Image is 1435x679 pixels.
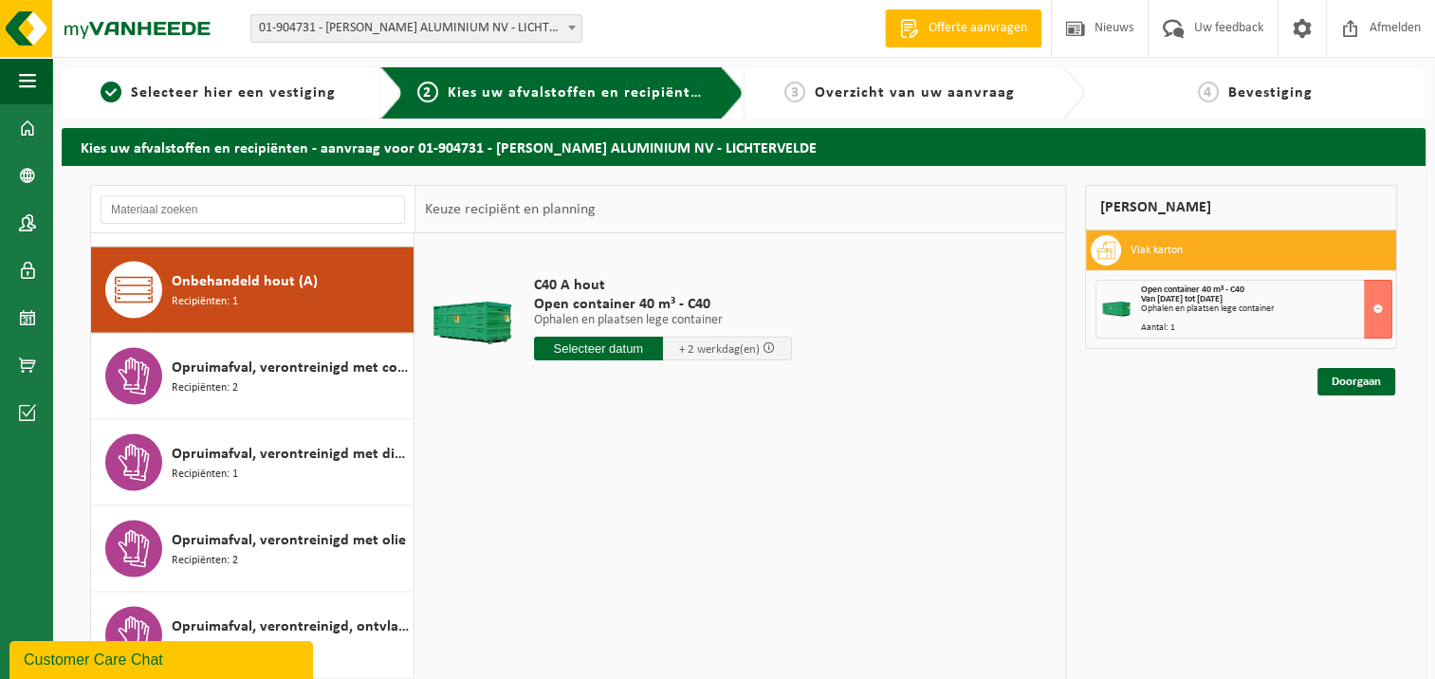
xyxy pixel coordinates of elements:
[172,292,238,310] span: Recipiënten: 1
[101,82,121,102] span: 1
[172,378,238,396] span: Recipiënten: 2
[1141,304,1392,314] div: Ophalen en plaatsen lege container
[415,186,605,233] div: Keuze recipiënt en planning
[91,505,414,592] button: Opruimafval, verontreinigd met olie Recipiënten: 2
[172,465,238,483] span: Recipiënten: 1
[1085,185,1398,230] div: [PERSON_NAME]
[1141,284,1244,295] span: Open container 40 m³ - C40
[250,14,582,43] span: 01-904731 - REMI CLAEYS ALUMINIUM NV - LICHTERVELDE
[91,419,414,505] button: Opruimafval, verontreinigd met diverse gevaarlijke afvalstoffen Recipiënten: 1
[131,85,336,101] span: Selecteer hier een vestiging
[1228,85,1313,101] span: Bevestiging
[172,615,409,637] span: Opruimafval, verontreinigd, ontvlambaar
[784,82,805,102] span: 3
[172,269,318,292] span: Onbehandeld hout (A)
[251,15,581,42] span: 01-904731 - REMI CLAEYS ALUMINIUM NV - LICHTERVELDE
[101,195,405,224] input: Materiaal zoeken
[172,442,409,465] span: Opruimafval, verontreinigd met diverse gevaarlijke afvalstoffen
[9,637,317,679] iframe: chat widget
[679,343,760,356] span: + 2 werkdag(en)
[1141,294,1223,304] strong: Van [DATE] tot [DATE]
[91,247,414,333] button: Onbehandeld hout (A) Recipiënten: 1
[417,82,438,102] span: 2
[172,551,238,569] span: Recipiënten: 2
[924,19,1032,38] span: Offerte aanvragen
[534,295,792,314] span: Open container 40 m³ - C40
[534,276,792,295] span: C40 A hout
[1317,368,1395,395] a: Doorgaan
[885,9,1041,47] a: Offerte aanvragen
[91,333,414,419] button: Opruimafval, verontreinigd met corrosieve producten Recipiënten: 2
[71,82,365,104] a: 1Selecteer hier een vestiging
[1131,235,1183,266] h3: Vlak karton
[91,592,414,678] button: Opruimafval, verontreinigd, ontvlambaar Recipiënten: 3
[1198,82,1219,102] span: 4
[1141,323,1392,333] div: Aantal: 1
[815,85,1015,101] span: Overzicht van uw aanvraag
[62,128,1426,165] h2: Kies uw afvalstoffen en recipiënten - aanvraag voor 01-904731 - [PERSON_NAME] ALUMINIUM NV - LICH...
[172,356,409,378] span: Opruimafval, verontreinigd met corrosieve producten
[534,314,792,327] p: Ophalen en plaatsen lege container
[448,85,708,101] span: Kies uw afvalstoffen en recipiënten
[172,528,406,551] span: Opruimafval, verontreinigd met olie
[534,337,663,360] input: Selecteer datum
